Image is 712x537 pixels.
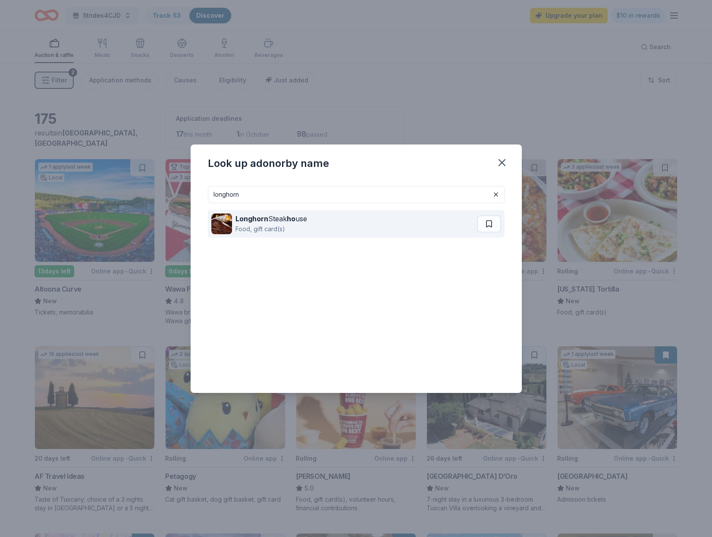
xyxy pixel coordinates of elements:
div: Food, gift card(s) [235,224,307,234]
img: Image for Longhorn Steakhouse [211,214,232,234]
div: Look up a donor by name [208,157,329,170]
div: Steak use [235,214,307,224]
input: Search [208,186,505,203]
strong: ho [287,214,295,223]
strong: Longhorn [235,214,268,223]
